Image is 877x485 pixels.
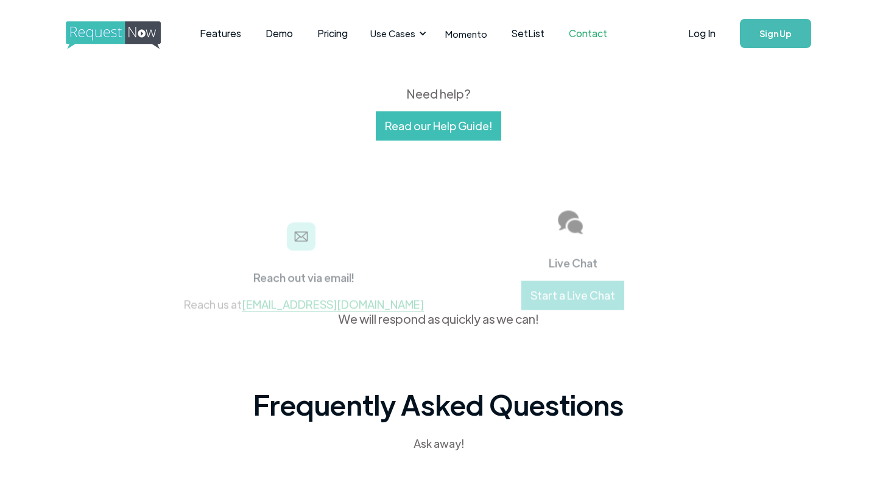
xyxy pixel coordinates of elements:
a: Pricing [305,15,360,52]
div: Use Cases [370,27,415,40]
img: requestnow logo [66,21,183,49]
a: Sign Up [740,19,811,48]
a: Momento [433,16,499,52]
div: Need help? [152,85,725,103]
h5: Reach out via email! [253,269,354,286]
a: Contact [557,15,619,52]
h2: Frequently Asked Questions [253,386,624,422]
a: Features [188,15,253,52]
a: Demo [253,15,305,52]
a: home [66,21,157,46]
a: [EMAIL_ADDRESS][DOMAIN_NAME] [242,297,424,312]
div: Ask away! [287,434,590,453]
a: Read our Help Guide! [376,111,501,141]
a: Log In [676,12,728,55]
h5: Live Chat [549,254,597,271]
div: Reach us at [184,295,424,313]
a: SetList [499,15,557,52]
a: Start a Live Chat [521,281,624,310]
div: We will respond as quickly as we can! [338,310,539,328]
div: Use Cases [363,15,430,52]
